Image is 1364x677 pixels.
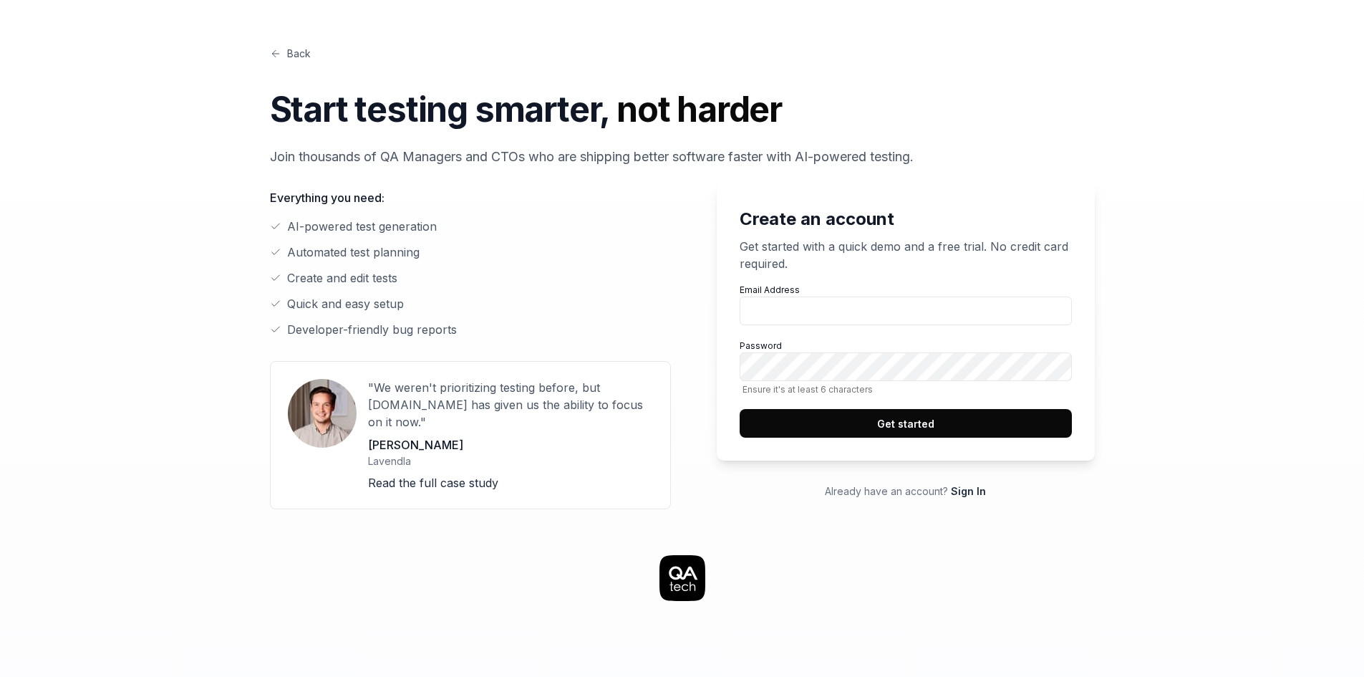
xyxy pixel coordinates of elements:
[717,484,1095,499] p: Already have an account?
[740,384,1072,395] span: Ensure it's at least 6 characters
[270,46,311,61] a: Back
[270,84,1095,135] h1: Start testing smarter,
[951,485,986,497] a: Sign In
[740,297,1072,325] input: Email Address
[368,379,653,431] p: "We weren't prioritizing testing before, but [DOMAIN_NAME] has given us the ability to focus on i...
[616,88,782,130] span: not harder
[270,295,671,312] li: Quick and easy setup
[740,284,1072,325] label: Email Address
[740,340,1072,395] label: Password
[740,409,1072,438] button: Get started
[288,379,357,448] img: User avatar
[740,238,1072,272] p: Get started with a quick demo and a free trial. No credit card required.
[368,436,653,453] p: [PERSON_NAME]
[270,321,671,338] li: Developer-friendly bug reports
[368,453,653,469] p: Lavendla
[270,147,1095,166] p: Join thousands of QA Managers and CTOs who are shipping better software faster with AI-powered te...
[740,352,1072,381] input: PasswordEnsure it's at least 6 characters
[270,244,671,261] li: Automated test planning
[368,476,498,490] a: Read the full case study
[740,206,1072,232] h2: Create an account
[270,218,671,235] li: AI-powered test generation
[270,189,671,206] p: Everything you need:
[270,269,671,287] li: Create and edit tests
